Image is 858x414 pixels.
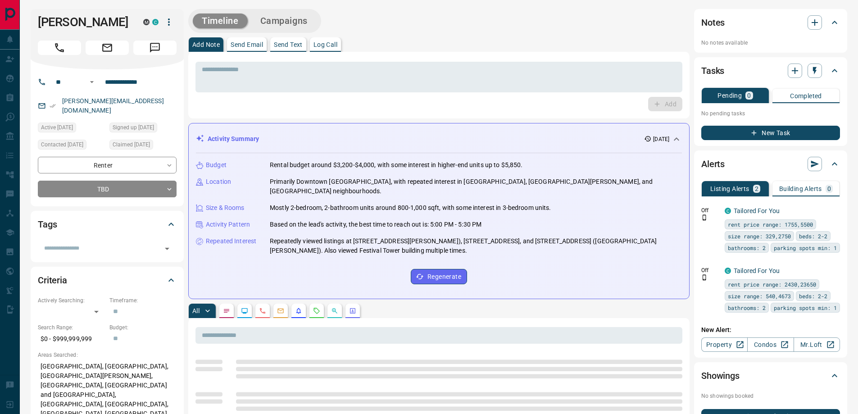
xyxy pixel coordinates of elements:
[38,214,177,235] div: Tags
[734,207,780,214] a: Tailored For You
[755,186,758,192] p: 2
[251,14,317,28] button: Campaigns
[161,242,173,255] button: Open
[728,280,816,289] span: rent price range: 2430,23650
[653,135,669,143] p: [DATE]
[113,140,150,149] span: Claimed [DATE]
[206,160,227,170] p: Budget
[50,103,56,109] svg: Email Verified
[274,41,303,48] p: Send Text
[270,160,523,170] p: Rental budget around $3,200-$4,000, with some interest in higher-end units up to $5,850.
[206,203,245,213] p: Size & Rooms
[259,307,266,314] svg: Calls
[725,268,731,274] div: condos.ca
[206,177,231,187] p: Location
[747,337,794,352] a: Condos
[38,269,177,291] div: Criteria
[38,296,105,305] p: Actively Searching:
[270,237,682,255] p: Repeatedly viewed listings at [STREET_ADDRESS][PERSON_NAME]), [STREET_ADDRESS], and [STREET_ADDRE...
[192,41,220,48] p: Add Note
[62,97,164,114] a: [PERSON_NAME][EMAIL_ADDRESS][DOMAIN_NAME]
[701,39,840,47] p: No notes available
[109,323,177,332] p: Budget:
[38,217,57,232] h2: Tags
[411,269,467,284] button: Regenerate
[710,186,749,192] p: Listing Alerts
[206,220,250,229] p: Activity Pattern
[701,214,708,221] svg: Push Notification Only
[774,243,837,252] span: parking spots min: 1
[779,186,822,192] p: Building Alerts
[38,157,177,173] div: Renter
[734,267,780,274] a: Tailored For You
[133,41,177,55] span: Message
[113,123,154,132] span: Signed up [DATE]
[270,177,682,196] p: Primarily Downtown [GEOGRAPHIC_DATA], with repeated interest in [GEOGRAPHIC_DATA], [GEOGRAPHIC_DA...
[38,15,130,29] h1: [PERSON_NAME]
[38,351,177,359] p: Areas Searched:
[728,303,766,312] span: bathrooms: 2
[728,291,791,300] span: size range: 540,4673
[143,19,150,25] div: mrloft.ca
[38,273,67,287] h2: Criteria
[701,60,840,82] div: Tasks
[774,303,837,312] span: parking spots min: 1
[231,41,263,48] p: Send Email
[109,123,177,135] div: Thu Aug 25 2022
[38,323,105,332] p: Search Range:
[313,307,320,314] svg: Requests
[725,208,731,214] div: condos.ca
[38,181,177,197] div: TBD
[277,307,284,314] svg: Emails
[86,77,97,87] button: Open
[701,15,725,30] h2: Notes
[790,93,822,99] p: Completed
[701,12,840,33] div: Notes
[827,186,831,192] p: 0
[701,337,748,352] a: Property
[728,220,813,229] span: rent price range: 1755,5500
[799,232,827,241] span: beds: 2-2
[193,14,248,28] button: Timeline
[331,307,338,314] svg: Opportunities
[109,296,177,305] p: Timeframe:
[701,266,719,274] p: Off
[41,123,73,132] span: Active [DATE]
[349,307,356,314] svg: Agent Actions
[728,243,766,252] span: bathrooms: 2
[38,41,81,55] span: Call
[223,307,230,314] svg: Notes
[701,274,708,281] svg: Push Notification Only
[208,134,259,144] p: Activity Summary
[192,308,200,314] p: All
[41,140,83,149] span: Contacted [DATE]
[701,392,840,400] p: No showings booked
[270,203,551,213] p: Mostly 2-bedroom, 2-bathroom units around 800-1,000 sqft, with some interest in 3-bedroom units.
[701,107,840,120] p: No pending tasks
[38,140,105,152] div: Fri Sep 08 2023
[295,307,302,314] svg: Listing Alerts
[701,153,840,175] div: Alerts
[206,237,256,246] p: Repeated Interest
[701,126,840,140] button: New Task
[38,332,105,346] p: $0 - $999,999,999
[747,92,751,99] p: 0
[701,369,740,383] h2: Showings
[701,325,840,335] p: New Alert:
[728,232,791,241] span: size range: 329,2750
[152,19,159,25] div: condos.ca
[794,337,840,352] a: Mr.Loft
[196,131,682,147] div: Activity Summary[DATE]
[701,64,724,78] h2: Tasks
[701,157,725,171] h2: Alerts
[86,41,129,55] span: Email
[799,291,827,300] span: beds: 2-2
[717,92,742,99] p: Pending
[109,140,177,152] div: Thu Aug 25 2022
[241,307,248,314] svg: Lead Browsing Activity
[270,220,481,229] p: Based on the lead's activity, the best time to reach out is: 5:00 PM - 5:30 PM
[701,206,719,214] p: Off
[313,41,337,48] p: Log Call
[38,123,105,135] div: Mon Oct 06 2025
[701,365,840,387] div: Showings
